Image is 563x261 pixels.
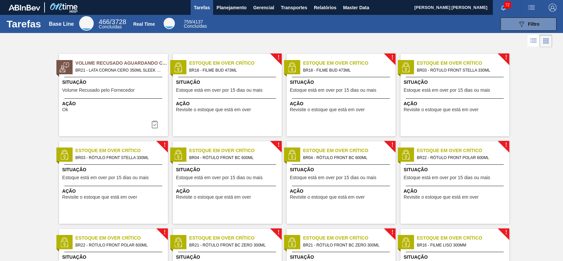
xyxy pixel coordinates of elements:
[189,235,282,242] span: Estoque em Over Crítico
[314,4,336,12] span: Relatórios
[49,21,74,27] div: Base Line
[176,195,251,200] span: Revisite o estoque que está em over
[99,18,109,25] span: 466
[417,67,504,74] span: BR03 - RÓTULO FRONT STELLA 330ML
[417,60,509,67] span: Estoque em Over Crítico
[164,230,166,235] span: !
[404,88,490,93] span: Estoque está em over por 15 dias ou mais
[99,18,126,25] span: / 3728
[59,150,69,160] img: status
[493,3,514,12] button: Notificações
[59,237,69,247] img: status
[404,107,479,112] span: Revisite o estoque que está em over
[173,237,183,247] img: status
[527,35,540,47] div: Visão em Lista
[401,150,411,160] img: status
[303,242,390,249] span: BR21 - RÓTULO FRONT BC ZERO 300ML
[290,254,394,261] span: Situação
[290,100,394,107] span: Ação
[76,235,168,242] span: Estoque em Over Crítico
[176,166,280,173] span: Situação
[303,60,395,67] span: Estoque em Over Crítico
[417,154,504,161] span: BR22 - RÓTULO FRONT POLAR 600ML
[76,154,163,161] span: BR03 - RÓTULO FRONT STELLA 330ML
[540,35,552,47] div: Visão em Cards
[290,195,365,200] span: Revisite o estoque que está em over
[62,166,166,173] span: Situação
[99,24,122,29] span: Concluídas
[287,237,297,247] img: status
[391,230,393,235] span: !
[147,118,163,131] button: icon-task-complete
[548,4,556,12] img: Logout
[176,188,280,195] span: Ação
[401,62,411,72] img: status
[176,100,280,107] span: Ação
[62,107,68,112] span: Ok
[401,237,411,247] img: status
[62,254,166,261] span: Situação
[176,254,280,261] span: Situação
[528,21,540,27] span: Filtro
[76,67,163,74] span: BR21 - LATA CORONA CERO 350ML SLEEK Volume - 624882
[99,19,126,29] div: Base Line
[176,175,263,180] span: Estoque está em over por 15 dias ou mais
[164,18,175,29] div: Real Time
[505,230,507,235] span: !
[253,4,274,12] span: Gerencial
[62,79,166,86] span: Situação
[176,79,280,86] span: Situação
[184,19,191,24] span: 759
[303,154,390,161] span: BR04 - RÓTULO FRONT BC 600ML
[76,60,168,67] span: Volume Recusado Aguardando Ciência
[290,79,394,86] span: Situação
[290,88,376,93] span: Estoque está em over por 15 dias ou mais
[59,62,69,72] img: status
[404,175,490,180] span: Estoque está em over por 15 dias ou mais
[391,143,393,147] span: !
[417,235,509,242] span: Estoque em Over Crítico
[404,188,508,195] span: Ação
[504,1,511,9] span: 72
[216,4,246,12] span: Planejamento
[189,147,282,154] span: Estoque em Over Crítico
[164,143,166,147] span: !
[290,166,394,173] span: Situação
[184,19,203,24] span: / 4137
[62,188,166,195] span: Ação
[189,154,276,161] span: BR04 - RÓTULO FRONT BC 600ML
[189,242,276,249] span: BR21 - RÓTULO FRONT BC ZERO 300ML
[151,120,159,128] img: icon-task-complete
[184,23,207,29] span: Concluídas
[303,147,395,154] span: Estoque em Over Crítico
[189,60,282,67] span: Estoque em Over Crítico
[500,17,556,31] button: Filtro
[287,150,297,160] img: status
[505,55,507,60] span: !
[404,254,508,261] span: Situação
[9,5,40,11] img: TNhmsLtSVTkK8tSr43FrP2fwEKptu5GPRR3wAAAABJRU5ErkJggg==
[303,67,390,74] span: BR18 - FILME BUD 473ML
[184,20,207,28] div: Real Time
[62,100,166,107] span: Ação
[343,4,369,12] span: Master Data
[404,79,508,86] span: Situação
[277,55,279,60] span: !
[194,4,210,12] span: Tarefas
[176,88,263,93] span: Estoque está em over por 15 dias ou mais
[404,100,508,107] span: Ação
[277,143,279,147] span: !
[404,195,479,200] span: Revisite o estoque que está em over
[133,21,155,27] div: Real Time
[173,62,183,72] img: status
[287,62,297,72] img: status
[7,20,41,28] h1: Tarefas
[417,242,504,249] span: BR16 - FILME LISO 300MM
[417,147,509,154] span: Estoque em Over Crítico
[76,147,168,154] span: Estoque em Over Crítico
[62,88,135,93] span: Volume Recusado pelo Fornecedor
[189,67,276,74] span: BR18 - FILME BUD 473ML
[176,107,251,112] span: Revisite o estoque que está em over
[173,150,183,160] img: status
[290,175,376,180] span: Estoque está em over por 15 dias ou mais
